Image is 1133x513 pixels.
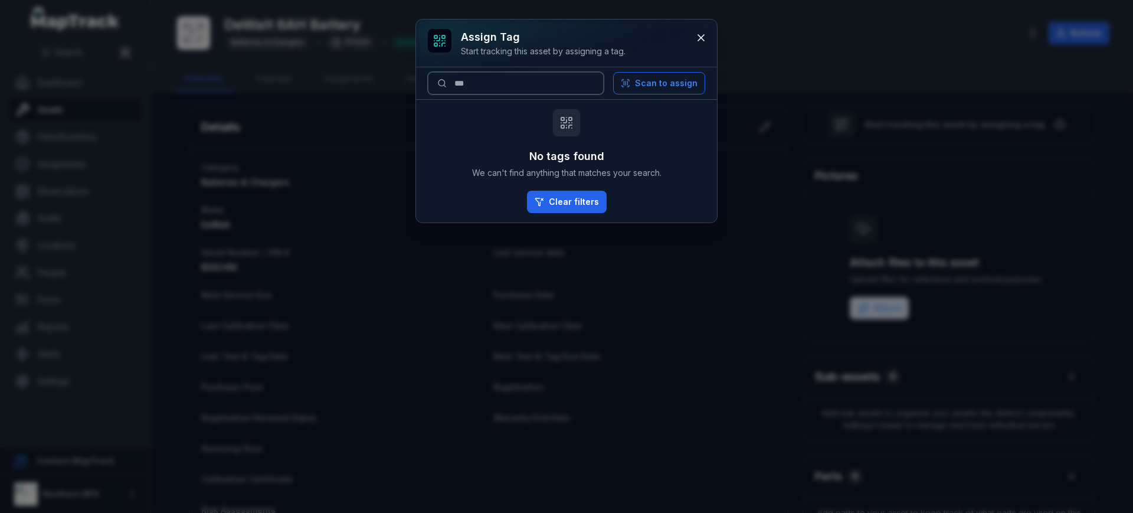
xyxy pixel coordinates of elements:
[461,45,626,57] div: Start tracking this asset by assigning a tag.
[527,191,607,213] button: Clear filters
[461,29,626,45] h3: Assign tag
[613,72,705,94] button: Scan to assign
[472,167,662,179] span: We can't find anything that matches your search.
[529,148,604,165] h3: No tags found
